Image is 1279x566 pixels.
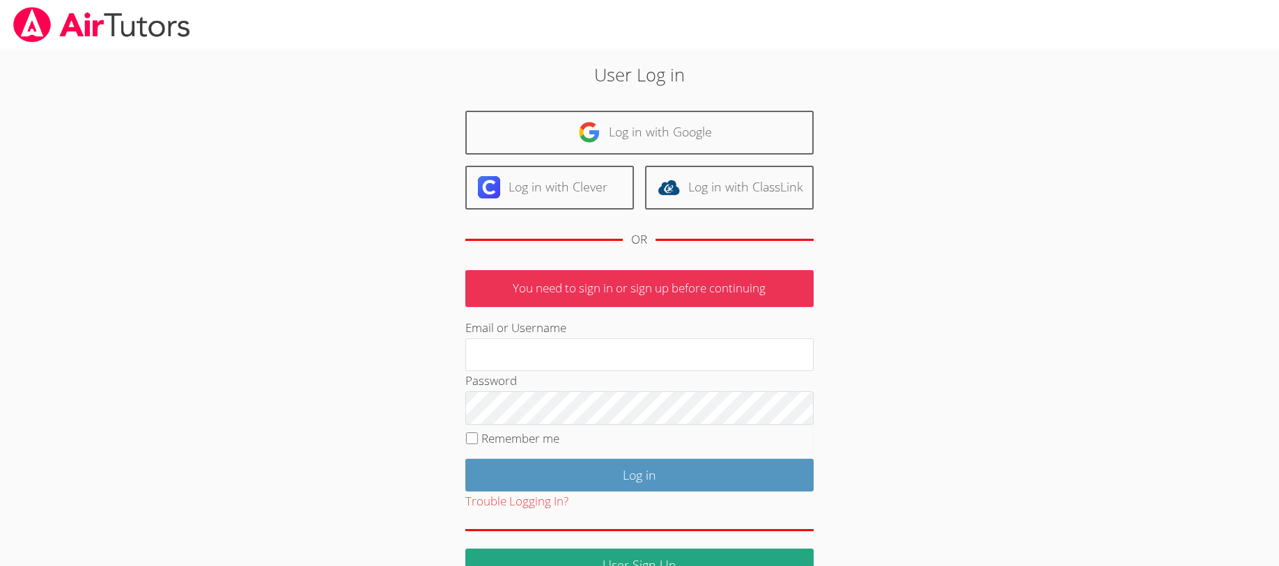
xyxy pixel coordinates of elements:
[12,7,192,42] img: airtutors_banner-c4298cdbf04f3fff15de1276eac7730deb9818008684d7c2e4769d2f7ddbe033.png
[294,61,984,88] h2: User Log in
[631,230,647,250] div: OR
[465,372,517,388] label: Password
[658,176,680,198] img: classlink-logo-d6bb404cc1216ec64c9a2012d9dc4662098be43eaf13dc465df04b49fa7ab582.svg
[645,166,814,210] a: Log in with ClassLink
[465,459,814,492] input: Log in
[465,270,814,307] p: You need to sign in or sign up before continuing
[478,176,500,198] img: clever-logo-6eab21bc6e7a338710f1a6ff85c0baf02591cd810cc4098c63d3a4b26e2feb20.svg
[578,121,600,143] img: google-logo-50288ca7cdecda66e5e0955fdab243c47b7ad437acaf1139b6f446037453330a.svg
[465,492,568,512] button: Trouble Logging In?
[465,111,814,155] a: Log in with Google
[465,166,634,210] a: Log in with Clever
[481,430,559,446] label: Remember me
[465,320,566,336] label: Email or Username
